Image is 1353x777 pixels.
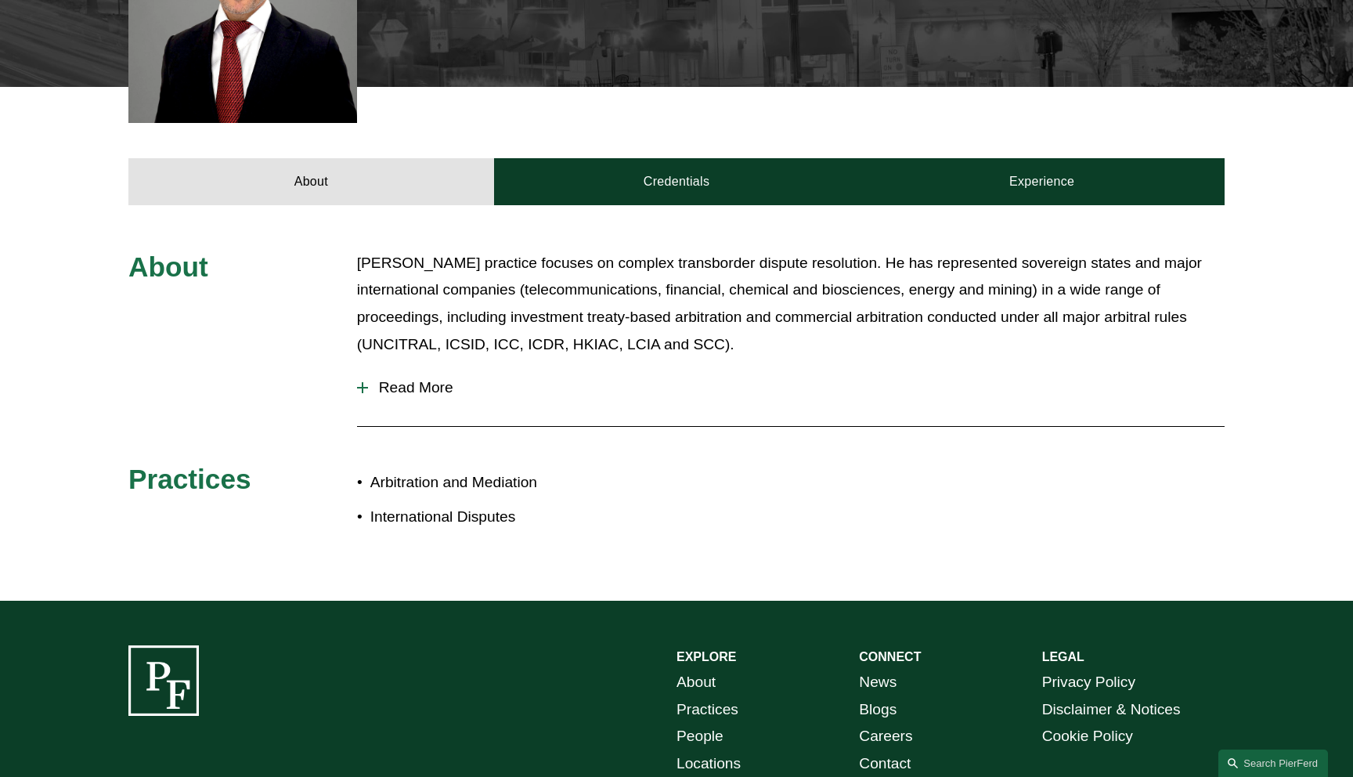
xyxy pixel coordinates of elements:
a: Privacy Policy [1042,669,1135,696]
a: Cookie Policy [1042,723,1133,750]
a: Blogs [859,696,897,724]
a: Disclaimer & Notices [1042,696,1181,724]
strong: EXPLORE [676,650,736,663]
span: About [128,251,208,282]
a: About [676,669,716,696]
p: [PERSON_NAME] practice focuses on complex transborder dispute resolution. He has represented sove... [357,250,1225,358]
a: News [859,669,897,696]
strong: LEGAL [1042,650,1084,663]
span: Practices [128,464,251,494]
a: Careers [859,723,912,750]
a: Practices [676,696,738,724]
a: Search this site [1218,750,1328,777]
a: Credentials [494,158,860,205]
strong: CONNECT [859,650,921,663]
button: Read More [357,367,1225,408]
a: People [676,723,723,750]
a: About [128,158,494,205]
p: International Disputes [370,504,676,531]
p: Arbitration and Mediation [370,469,676,497]
span: Read More [368,379,1225,396]
a: Experience [859,158,1225,205]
